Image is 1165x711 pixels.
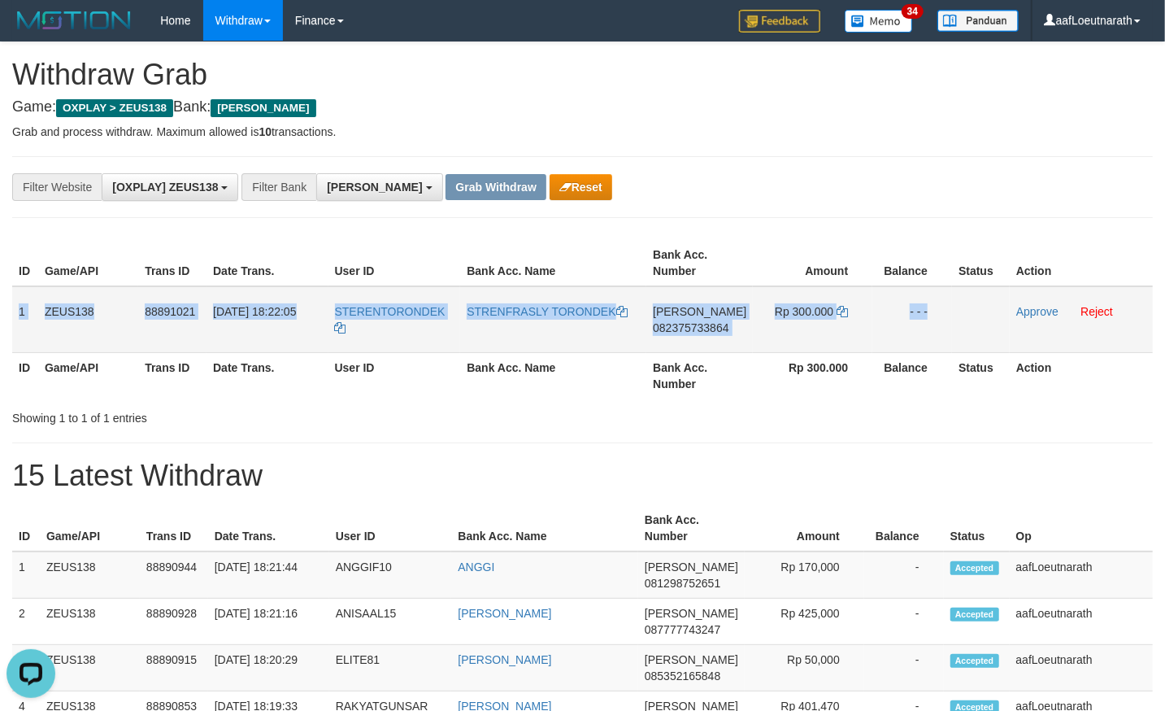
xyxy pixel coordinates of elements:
[1010,352,1153,399] th: Action
[12,59,1153,91] h1: Withdraw Grab
[845,10,913,33] img: Button%20Memo.svg
[140,645,208,691] td: 88890915
[140,505,208,552] th: Trans ID
[40,552,140,599] td: ZEUS138
[208,505,329,552] th: Date Trans.
[775,305,833,318] span: Rp 300.000
[446,174,546,200] button: Grab Withdraw
[211,99,315,117] span: [PERSON_NAME]
[745,505,864,552] th: Amount
[952,240,1010,286] th: Status
[140,599,208,645] td: 88890928
[952,352,1010,399] th: Status
[112,181,218,194] span: [OXPLAY] ZEUS138
[950,654,999,668] span: Accepted
[138,352,206,399] th: Trans ID
[208,599,329,645] td: [DATE] 18:21:16
[864,505,944,552] th: Balance
[208,552,329,599] td: [DATE] 18:21:44
[645,623,720,636] span: Copy 087777743247 to clipboard
[12,552,40,599] td: 1
[645,577,720,590] span: Copy 081298752651 to clipboard
[902,4,924,19] span: 34
[12,505,40,552] th: ID
[12,240,38,286] th: ID
[259,125,272,138] strong: 10
[12,99,1153,116] h4: Game: Bank:
[458,653,551,666] a: [PERSON_NAME]
[1016,305,1058,318] a: Approve
[38,286,138,353] td: ZEUS138
[1010,505,1153,552] th: Op
[753,240,872,286] th: Amount
[1080,305,1113,318] a: Reject
[329,505,452,552] th: User ID
[944,505,1010,552] th: Status
[872,240,952,286] th: Balance
[458,607,551,620] a: [PERSON_NAME]
[937,10,1019,32] img: panduan.png
[1010,645,1153,691] td: aafLoeutnarath
[460,352,646,399] th: Bank Acc. Name
[645,653,738,666] span: [PERSON_NAME]
[12,8,136,33] img: MOTION_logo.png
[653,321,728,334] span: Copy 082375733864 to clipboard
[327,181,422,194] span: [PERSON_NAME]
[335,305,446,318] span: STERENTORONDEK
[645,561,738,574] span: [PERSON_NAME]
[872,286,952,353] td: - - -
[653,305,746,318] span: [PERSON_NAME]
[329,645,452,691] td: ELITE81
[645,607,738,620] span: [PERSON_NAME]
[12,124,1153,140] p: Grab and process withdraw. Maximum allowed is transactions.
[467,305,627,318] a: STRENFRASLY TORONDEK
[864,645,944,691] td: -
[458,561,494,574] a: ANGGI
[328,352,461,399] th: User ID
[241,173,316,201] div: Filter Bank
[872,352,952,399] th: Balance
[335,305,446,334] a: STERENTORONDEK
[12,352,38,399] th: ID
[213,305,296,318] span: [DATE] 18:22:05
[56,99,173,117] span: OXPLAY > ZEUS138
[646,240,753,286] th: Bank Acc. Number
[12,173,102,201] div: Filter Website
[38,352,138,399] th: Game/API
[451,505,638,552] th: Bank Acc. Name
[208,645,329,691] td: [DATE] 18:20:29
[460,240,646,286] th: Bank Acc. Name
[102,173,238,201] button: [OXPLAY] ZEUS138
[38,240,138,286] th: Game/API
[316,173,442,201] button: [PERSON_NAME]
[40,505,140,552] th: Game/API
[864,599,944,645] td: -
[745,599,864,645] td: Rp 425,000
[837,305,848,318] a: Copy 300000 to clipboard
[753,352,872,399] th: Rp 300.000
[645,670,720,683] span: Copy 085352165848 to clipboard
[328,240,461,286] th: User ID
[745,552,864,599] td: Rp 170,000
[12,460,1153,492] h1: 15 Latest Withdraw
[40,599,140,645] td: ZEUS138
[140,552,208,599] td: 88890944
[950,561,999,575] span: Accepted
[1010,552,1153,599] td: aafLoeutnarath
[646,352,753,399] th: Bank Acc. Number
[7,7,55,55] button: Open LiveChat chat widget
[12,599,40,645] td: 2
[12,403,473,426] div: Showing 1 to 1 of 1 entries
[745,645,864,691] td: Rp 50,000
[206,240,328,286] th: Date Trans.
[550,174,612,200] button: Reset
[138,240,206,286] th: Trans ID
[12,286,38,353] td: 1
[950,608,999,622] span: Accepted
[1010,240,1153,286] th: Action
[329,552,452,599] td: ANGGIF10
[329,599,452,645] td: ANISAAL15
[739,10,820,33] img: Feedback.jpg
[638,505,745,552] th: Bank Acc. Number
[206,352,328,399] th: Date Trans.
